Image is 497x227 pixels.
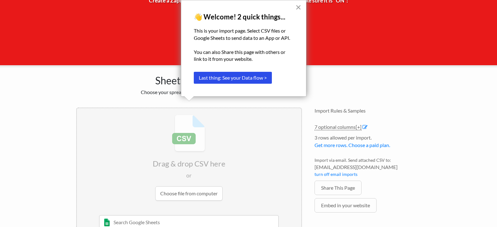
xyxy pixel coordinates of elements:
span: [+] [356,124,362,130]
a: 7 optional columns[+] [315,124,362,130]
p: You can also Share this page with others or link to it from your website. [194,49,293,63]
li: 3 rows allowed per import. [315,134,421,152]
a: Get more rows. Choose a paid plan. [315,142,390,148]
a: Share This Page [315,181,362,195]
p: This is your import page. Select CSV files or Google Sheets to send data to an App or API. [194,27,293,41]
iframe: Drift Widget Chat Controller [466,196,489,219]
h4: Import Rules & Samples [315,108,421,113]
p: 👋 Welcome! 2 quick things... [194,13,293,21]
a: Embed in your website [315,198,377,213]
a: turn off email imports [315,172,357,177]
li: Import via email. Send attached CSV to: [315,157,421,181]
h1: Sheet Import [76,71,302,87]
h2: Choose your spreadsheet below to import. [76,89,302,95]
span: [EMAIL_ADDRESS][DOMAIN_NAME] [315,163,421,171]
button: Last thing: See your Data flow > [194,72,272,84]
button: Close [295,2,301,12]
